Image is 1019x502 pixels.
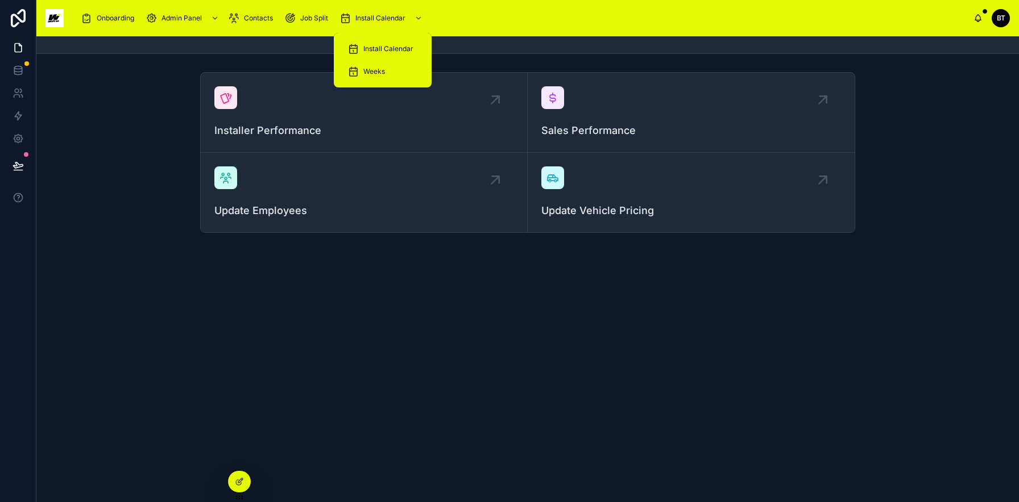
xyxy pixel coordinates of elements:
img: App logo [45,9,64,27]
span: Installer Performance [214,123,513,139]
a: Update Employees [201,153,528,232]
span: Onboarding [97,14,134,23]
a: Update Vehicle Pricing [528,153,855,232]
a: Sales Performance [528,73,855,153]
a: Admin Panel [142,8,225,28]
span: Job Split [300,14,328,23]
a: Onboarding [77,8,142,28]
a: Install Calendar [336,8,428,28]
span: Install Calendar [355,14,405,23]
span: BT [997,14,1005,23]
span: Contacts [244,14,273,23]
span: Weeks [363,67,385,76]
a: Weeks [341,61,425,82]
span: Update Employees [214,203,513,219]
span: Update Vehicle Pricing [541,203,841,219]
a: Contacts [225,8,281,28]
a: Job Split [281,8,336,28]
div: scrollable content [73,6,974,31]
span: Admin Panel [161,14,202,23]
a: Install Calendar [341,39,425,59]
span: Sales Performance [541,123,841,139]
a: Installer Performance [201,73,528,153]
span: Install Calendar [363,44,413,53]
